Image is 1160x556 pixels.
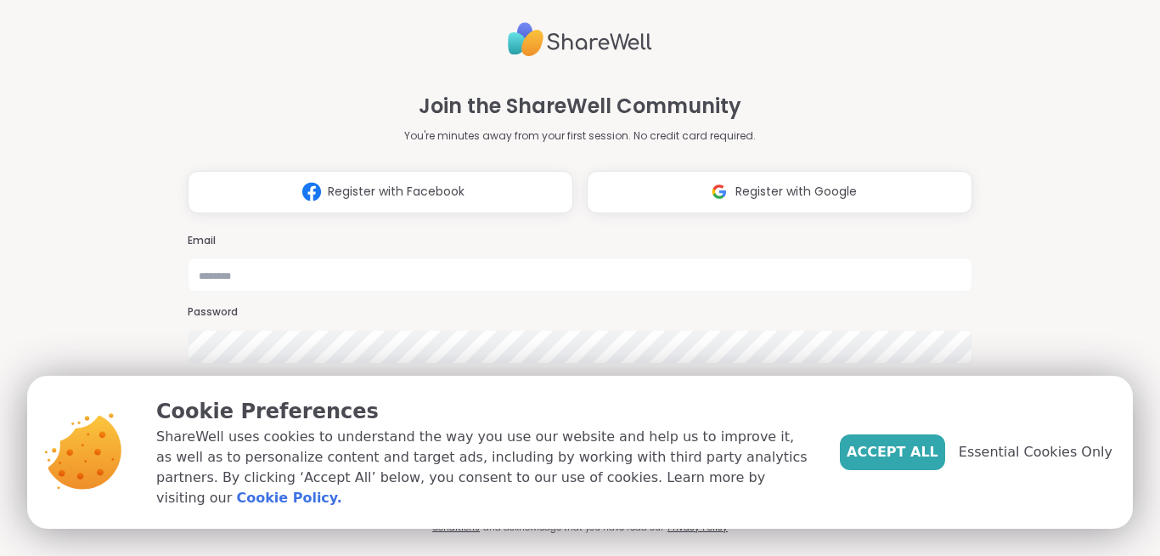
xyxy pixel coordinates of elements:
[188,171,573,213] button: Register with Facebook
[156,427,813,508] p: ShareWell uses cookies to understand the way you use our website and help us to improve it, as we...
[328,183,465,201] span: Register with Facebook
[296,176,328,207] img: ShareWell Logomark
[419,91,741,122] h1: Join the ShareWell Community
[188,234,972,248] h3: Email
[840,434,945,470] button: Accept All
[847,442,938,462] span: Accept All
[404,128,756,144] p: You're minutes away from your first session. No credit card required.
[508,15,652,64] img: ShareWell Logo
[959,442,1112,462] span: Essential Cookies Only
[703,176,735,207] img: ShareWell Logomark
[156,396,813,427] p: Cookie Preferences
[188,305,972,320] h3: Password
[735,183,857,201] span: Register with Google
[236,488,341,508] a: Cookie Policy.
[587,171,972,213] button: Register with Google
